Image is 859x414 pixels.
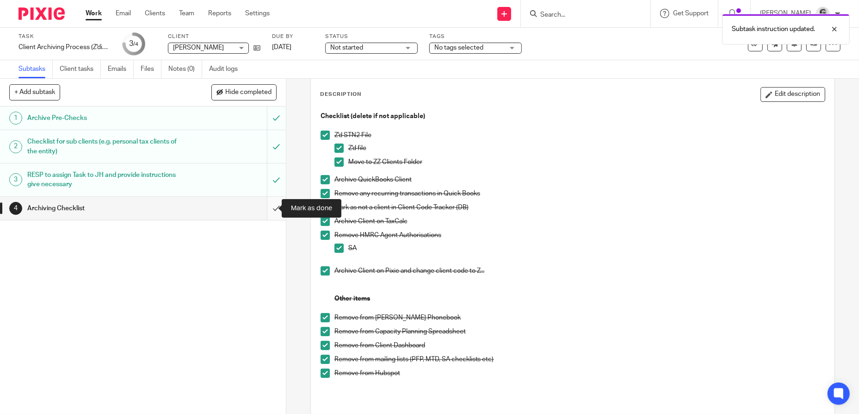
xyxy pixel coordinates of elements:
a: Files [141,60,161,78]
a: Clients [145,9,165,18]
p: Move to ZZ Clients Folder [348,157,825,167]
p: Z'd file [348,144,825,153]
span: [DATE] [272,44,291,50]
button: + Add subtask [9,84,60,100]
p: Z'd STN2 File [334,131,825,140]
h1: Archiving Checklist [27,201,181,215]
p: Description [320,91,361,98]
p: Remove from Client Dashboard [334,341,825,350]
label: Due by [272,33,314,40]
h1: Archive Pre-Checks [27,111,181,125]
a: Audit logs [209,60,245,78]
label: Task [19,33,111,40]
div: 2 [9,140,22,153]
p: Subtask instruction updated. [732,25,815,34]
div: 4 [9,202,22,215]
span: No tags selected [434,44,483,51]
a: Emails [108,60,134,78]
a: Client tasks [60,60,101,78]
label: Status [325,33,418,40]
p: SA [348,244,825,253]
a: Notes (0) [168,60,202,78]
strong: Checklist (delete if not applicable) [321,113,425,119]
p: Remove from mailing lists (PFP, MTD, SA checklists etc) [334,355,825,364]
div: Client Archiving Process (Z&#39;ding) [19,43,111,52]
h1: Checklist for sub clients (e.g. personal tax clients of the entity) [27,135,181,158]
a: Work [86,9,102,18]
div: 3 [9,173,22,186]
span: Hide completed [225,89,272,96]
a: Team [179,9,194,18]
p: Remove HMRC Agent Authorisations [334,231,825,240]
a: Reports [208,9,231,18]
span: Not started [330,44,363,51]
strong: Other items [334,295,370,302]
button: Edit description [760,87,825,102]
img: Pixie [19,7,65,20]
p: Remove from [PERSON_NAME] Phonebook [334,313,825,322]
div: Client Archiving Process (Z'ding) [19,43,111,52]
p: Archive Client on TaxCalc [334,217,825,226]
a: Subtasks [19,60,53,78]
p: Remove from Capacity Planning Spreadsheet [334,327,825,336]
a: Settings [245,9,270,18]
p: Archive QuickBooks Client [334,175,825,184]
p: Archive Client on Pixie and change client code to Z... [334,266,825,276]
label: Client [168,33,260,40]
p: Remove any recurring transactions in Quick Books [334,189,825,198]
div: 1 [9,112,22,125]
button: Hide completed [211,84,277,100]
p: Mark as not a client in Client Code Tracker (DB) [334,203,825,212]
p: Remove from Hubspot [334,369,825,388]
small: /4 [133,42,138,47]
div: 3 [129,38,138,49]
a: Email [116,9,131,18]
span: [PERSON_NAME] [173,44,224,51]
h1: RESP to assign Task to JH and provide instructions give necessary [27,168,181,192]
img: Jack_2025.jpg [816,6,830,21]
